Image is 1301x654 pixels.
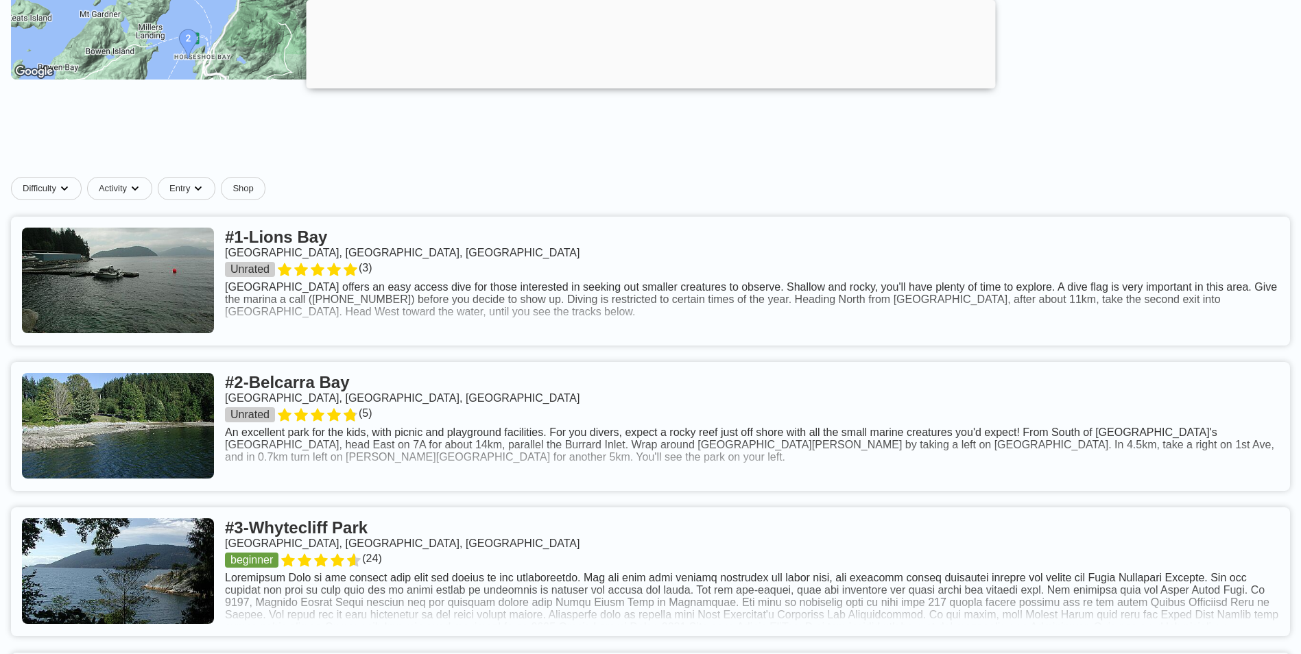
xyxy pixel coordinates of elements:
img: dropdown caret [59,183,70,194]
span: Entry [169,183,190,194]
button: Difficultydropdown caret [11,177,87,200]
span: Activity [99,183,127,194]
img: dropdown caret [193,183,204,194]
img: dropdown caret [130,183,141,194]
iframe: Advertisement [318,104,983,166]
span: Difficulty [23,183,56,194]
button: Entrydropdown caret [158,177,221,200]
a: Shop [221,177,265,200]
button: Activitydropdown caret [87,177,158,200]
